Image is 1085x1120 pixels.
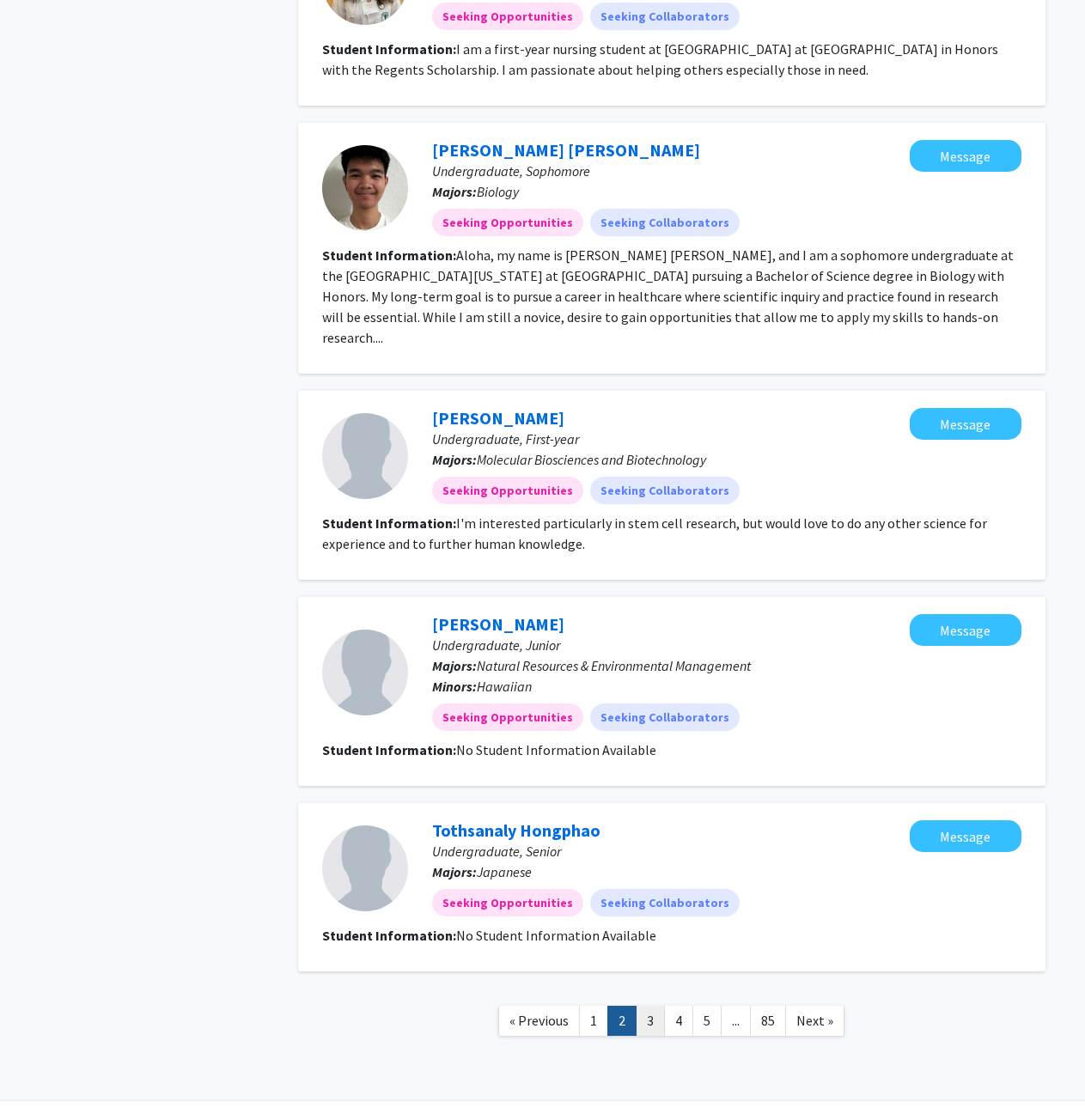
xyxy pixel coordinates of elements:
[432,477,583,504] mat-chip: Seeking Opportunities
[432,678,477,695] b: Minors:
[322,40,998,78] fg-read-more: I am a first-year nursing student at [GEOGRAPHIC_DATA] at [GEOGRAPHIC_DATA] in Honors with the Re...
[432,863,477,880] b: Majors:
[607,1006,637,1036] a: 2
[636,1006,665,1036] a: 3
[432,613,564,635] a: [PERSON_NAME]
[750,1006,786,1036] a: 85
[579,1006,608,1036] a: 1
[432,139,700,161] a: [PERSON_NAME] [PERSON_NAME]
[432,843,561,860] span: Undergraduate, Senior
[477,183,519,200] span: Biology
[498,1006,580,1036] a: Previous
[432,703,583,731] mat-chip: Seeking Opportunities
[13,1043,73,1107] iframe: Chat
[298,989,1045,1058] nav: Page navigation
[432,657,477,674] b: Majors:
[322,514,987,552] fg-read-more: I'm interested particularly in stem cell research, but would love to do any other science for exp...
[456,927,656,944] span: No Student Information Available
[590,703,740,731] mat-chip: Seeking Collaborators
[432,636,560,654] span: Undergraduate, Junior
[477,657,751,674] span: Natural Resources & Environmental Management
[432,819,600,841] a: Tothsanaly Hongphao
[477,451,706,468] span: Molecular Biosciences and Biotechnology
[785,1006,844,1036] a: Next
[590,477,740,504] mat-chip: Seeking Collaborators
[432,209,583,236] mat-chip: Seeking Opportunities
[732,1012,740,1029] span: ...
[664,1006,693,1036] a: 4
[432,430,579,447] span: Undergraduate, First-year
[432,407,564,429] a: [PERSON_NAME]
[322,514,456,532] b: Student Information:
[432,3,583,30] mat-chip: Seeking Opportunities
[477,678,532,695] span: Hawaiian
[692,1006,722,1036] a: 5
[477,863,532,880] span: Japanese
[322,247,456,264] b: Student Information:
[432,451,477,468] b: Majors:
[590,209,740,236] mat-chip: Seeking Collaborators
[322,40,456,58] b: Student Information:
[590,889,740,916] mat-chip: Seeking Collaborators
[432,889,583,916] mat-chip: Seeking Opportunities
[910,140,1021,172] button: Message Joshua Bryn Ramo
[910,820,1021,852] button: Message Tothsanaly Hongphao
[432,162,590,180] span: Undergraduate, Sophomore
[590,3,740,30] mat-chip: Seeking Collaborators
[322,247,1014,346] fg-read-more: Aloha, my name is [PERSON_NAME] [PERSON_NAME], and I am a sophomore undergraduate at the [GEOGRAP...
[456,741,656,758] span: No Student Information Available
[910,614,1021,646] button: Message Pualani Ovono
[322,927,456,944] b: Student Information:
[796,1012,833,1029] span: Next »
[322,741,456,758] b: Student Information:
[910,408,1021,440] button: Message Eva May
[509,1012,569,1029] span: « Previous
[432,183,477,200] b: Majors:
